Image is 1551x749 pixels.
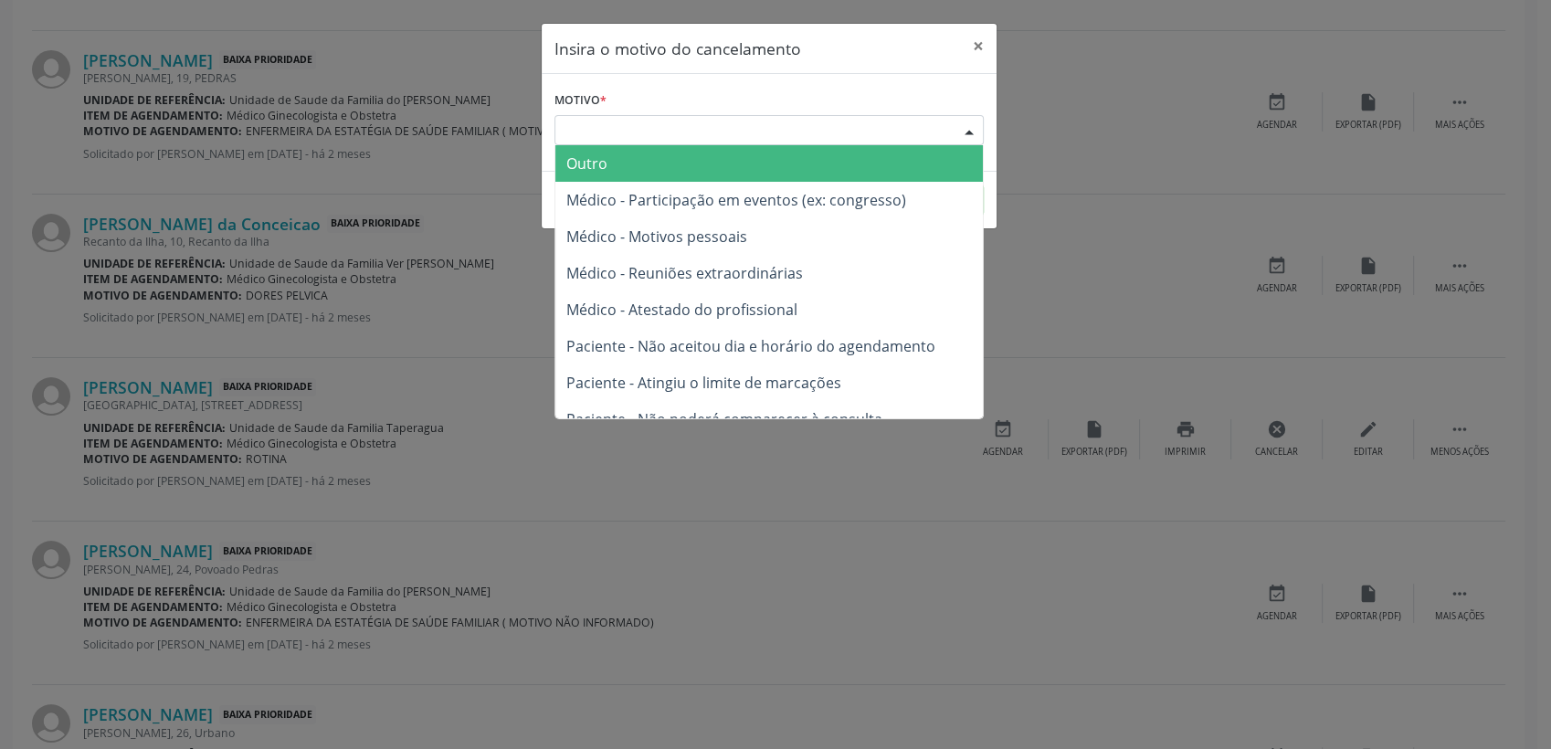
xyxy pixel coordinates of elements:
[566,227,747,247] span: Médico - Motivos pessoais
[554,87,607,115] label: Motivo
[566,300,797,320] span: Médico - Atestado do profissional
[566,336,935,356] span: Paciente - Não aceitou dia e horário do agendamento
[960,24,997,69] button: Close
[566,263,803,283] span: Médico - Reuniões extraordinárias
[566,409,882,429] span: Paciente - Não poderá comparecer à consulta
[554,37,801,60] h5: Insira o motivo do cancelamento
[566,190,906,210] span: Médico - Participação em eventos (ex: congresso)
[566,373,841,393] span: Paciente - Atingiu o limite de marcações
[566,153,607,174] span: Outro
